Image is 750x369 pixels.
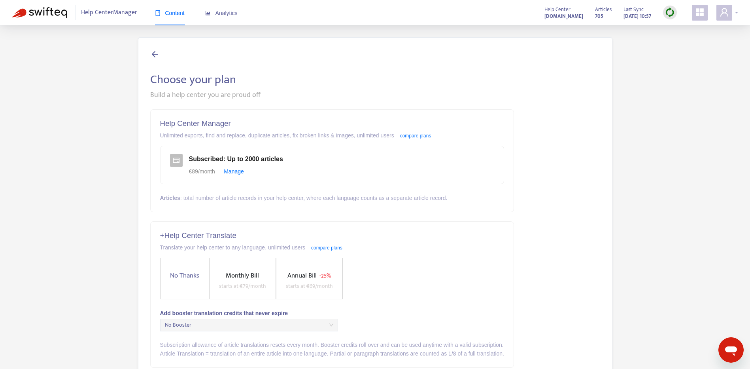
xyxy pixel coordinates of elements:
[160,231,504,240] h5: + Help Center Translate
[205,10,238,16] span: Analytics
[623,12,651,21] strong: [DATE] 10:57
[189,156,283,162] span: Subscribed : Up to 2000 articles
[287,270,317,281] span: Annual Bill
[155,10,161,16] span: book
[544,12,583,21] strong: [DOMAIN_NAME]
[286,282,333,291] span: starts at € 69 /month
[160,131,504,140] div: Unlimited exports, find and replace, duplicate articles, fix broken links & images, unlimited users
[665,8,675,17] img: sync.dc5367851b00ba804db3.png
[224,168,244,175] a: Manage
[167,270,202,281] span: No Thanks
[400,133,431,139] a: compare plans
[160,340,504,349] div: Subscription allowance of article translations resets every month. Booster credits roll over and ...
[81,5,137,20] span: Help Center Manager
[12,7,67,18] img: Swifteq
[219,282,266,291] span: starts at € 79 /month
[160,195,180,201] strong: Articles
[544,11,583,21] a: [DOMAIN_NAME]
[595,5,612,14] span: Articles
[160,309,504,318] div: Add booster translation credits that never expire
[160,194,504,202] div: : total number of article records in your help center, where each language counts as a separate a...
[160,349,504,358] div: Article Translation = translation of an entire article into one language. Partial or paragraph tr...
[150,72,600,87] h2: Choose your plan
[173,157,179,164] span: credit-card
[155,10,185,16] span: Content
[695,8,705,17] span: appstore
[189,168,215,175] span: € 89 /month
[319,271,331,280] span: - 25%
[718,337,744,363] iframe: Przycisk umożliwiający otwarcie okna komunikatora
[205,10,211,16] span: area-chart
[595,12,603,21] strong: 705
[160,119,504,128] h5: Help Center Manager
[150,90,600,101] div: Build a help center you are proud off
[165,319,333,331] span: No Booster
[544,5,571,14] span: Help Center
[623,5,644,14] span: Last Sync
[720,8,729,17] span: user
[160,243,504,252] div: Translate your help center to any language, unlimited users
[226,270,259,281] span: Monthly Bill
[311,245,342,251] a: compare plans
